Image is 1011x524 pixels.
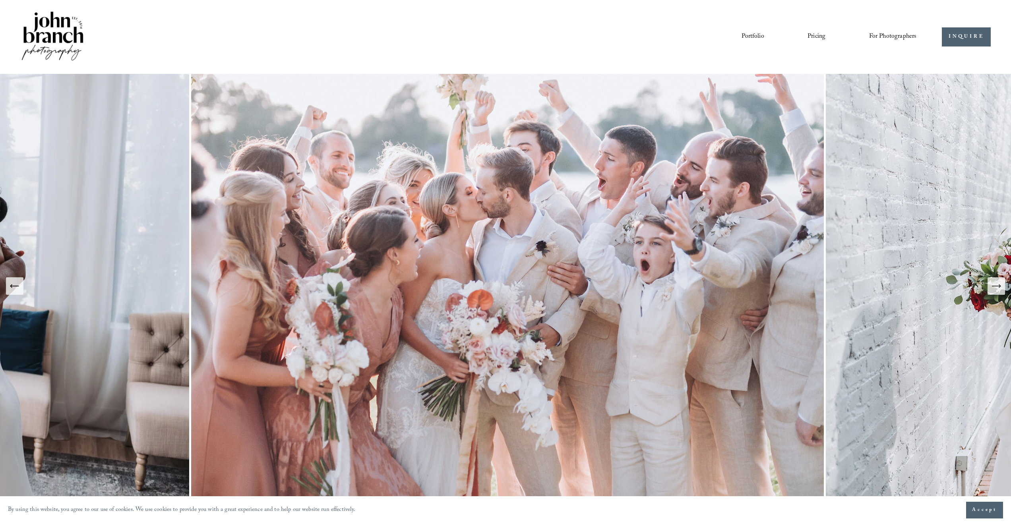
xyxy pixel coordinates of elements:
p: By using this website, you agree to our use of cookies. We use cookies to provide you with a grea... [8,505,356,516]
span: Accept [972,506,997,514]
button: Next Slide [988,277,1005,295]
a: INQUIRE [942,27,991,47]
img: A wedding party celebrating outdoors, featuring a bride and groom kissing amidst cheering bridesm... [189,74,826,498]
a: folder dropdown [869,30,917,44]
a: Pricing [808,30,825,44]
button: Previous Slide [6,277,23,295]
a: Portfolio [742,30,764,44]
img: John Branch IV Photography [20,10,85,64]
span: For Photographers [869,31,917,43]
button: Accept [966,502,1003,518]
